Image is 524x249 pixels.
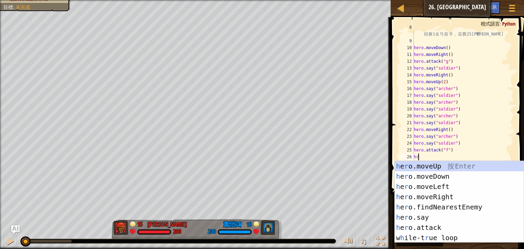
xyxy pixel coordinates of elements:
div: 15 [137,220,144,226]
button: Ctrl + P: Pause [3,235,17,249]
button: 顯示遊戲選單 [504,1,521,17]
button: 切換全螢幕 [374,235,387,249]
span: 程式語言 [481,20,500,27]
div: 200 [208,229,216,235]
div: 23 [400,133,414,140]
div: 16 [400,85,414,92]
button: Ask AI [11,225,19,234]
span: Python [502,20,515,27]
div: 18 [400,99,414,106]
div: 15 [400,78,414,85]
div: 22 [400,126,414,133]
span: : [500,20,502,27]
div: 26 [400,153,414,160]
div: 21 [400,119,414,126]
div: 10 [400,44,414,51]
span: ♫ [360,236,367,246]
div: 蕭愷鴻 [223,220,242,229]
span: Ask AI [464,4,476,10]
div: 20 [400,113,414,119]
div: 12 [400,58,414,65]
div: 27 [400,160,414,167]
div: 15 [245,220,252,226]
span: 小提示 [482,4,497,10]
div: 9 [400,38,414,44]
button: ♫ [359,235,370,249]
img: thang_avatar_frame.png [260,220,275,235]
div: 24 [400,140,414,147]
button: Ask AI [461,1,479,14]
div: 13 [400,65,414,72]
div: 14 [400,72,414,78]
div: 25 [400,147,414,153]
button: 調整音量 [342,235,355,249]
div: [PERSON_NAME] [147,220,187,229]
div: 200 [173,229,181,235]
span: : [13,4,16,10]
img: thang_avatar_frame.png [114,220,129,235]
div: 8 [400,24,414,38]
span: 目標 [3,4,13,10]
div: 11 [400,51,414,58]
div: 17 [400,92,414,99]
div: 19 [400,106,414,113]
span: 未完成 [16,4,30,10]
